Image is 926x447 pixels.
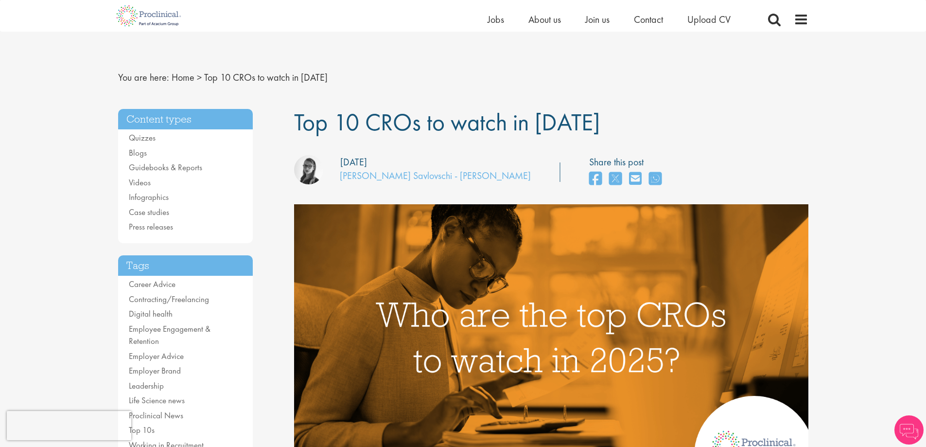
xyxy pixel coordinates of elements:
a: Videos [129,177,151,188]
a: Contracting/Freelancing [129,294,209,304]
a: Upload CV [687,13,731,26]
a: share on twitter [609,169,622,190]
div: [DATE] [340,155,367,169]
a: Employer Advice [129,351,184,361]
iframe: reCAPTCHA [7,411,131,440]
img: Chatbot [894,415,924,445]
a: Life Science news [129,395,185,406]
a: Employer Brand [129,365,181,376]
a: Infographics [129,192,169,202]
a: Join us [585,13,610,26]
a: Top 10s [129,425,155,435]
a: Jobs [488,13,504,26]
a: Guidebooks & Reports [129,162,202,173]
a: share on email [629,169,642,190]
a: Blogs [129,147,147,158]
h3: Tags [118,255,253,276]
h3: Content types [118,109,253,130]
span: You are here: [118,71,169,84]
a: share on whats app [649,169,662,190]
span: Top 10 CROs to watch in [DATE] [294,107,600,138]
span: Top 10 CROs to watch in [DATE] [204,71,328,84]
a: About us [528,13,561,26]
span: > [197,71,202,84]
a: Employee Engagement & Retention [129,323,210,347]
a: share on facebook [589,169,602,190]
img: Theodora Savlovschi - Wicks [294,155,323,184]
a: Digital health [129,308,173,319]
a: Press releases [129,221,173,232]
a: Contact [634,13,663,26]
a: breadcrumb link [172,71,194,84]
a: Career Advice [129,279,175,289]
label: Share this post [589,155,666,169]
a: Case studies [129,207,169,217]
a: Proclinical News [129,410,183,421]
a: Quizzes [129,132,156,143]
a: Leadership [129,380,164,391]
a: [PERSON_NAME] Savlovschi - [PERSON_NAME] [340,169,531,182]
